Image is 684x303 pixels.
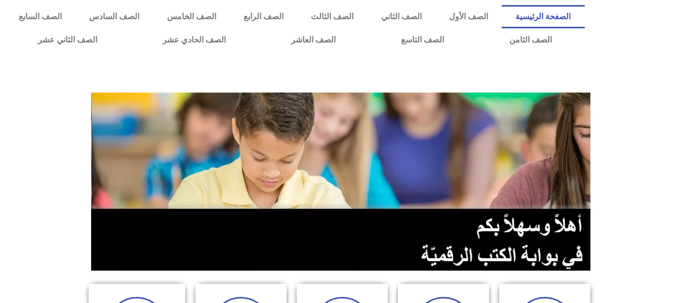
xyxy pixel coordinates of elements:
a: الصف السادس [75,5,153,28]
a: الصف الثامن [476,28,584,52]
a: الصف التاسع [368,28,476,52]
a: الصف السابع [5,5,75,28]
a: الصف العاشر [258,28,368,52]
a: الصف الحادي عشر [130,28,258,52]
a: الصف الثاني عشر [5,28,130,52]
a: الصف الثالث [297,5,367,28]
a: الصف الخامس [153,5,230,28]
a: الصفحة الرئيسية [502,5,584,28]
a: الصف الرابع [230,5,297,28]
a: الصف الأول [435,5,502,28]
a: الصف الثاني [368,5,435,28]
